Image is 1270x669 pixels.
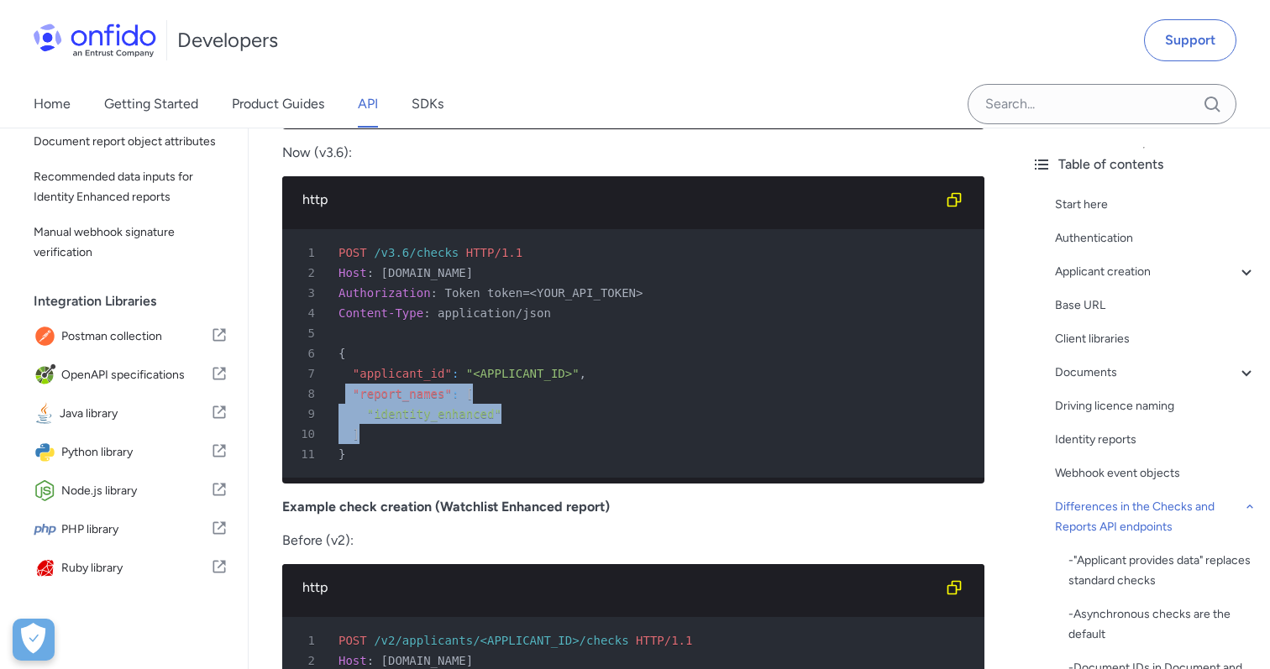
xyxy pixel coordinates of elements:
span: Python library [61,441,211,464]
span: Manual webhook signature verification [34,222,228,263]
a: Getting Started [104,81,198,128]
span: : [452,367,459,380]
a: Base URL [1055,295,1257,316]
a: Webhook event objects [1055,463,1257,483]
span: 10 [289,424,327,444]
img: IconPython library [34,441,61,464]
span: 5 [289,323,327,343]
span: 8 [289,384,327,404]
span: PHP library [61,518,211,541]
div: Differences in the Checks and Reports API endpoints [1055,497,1257,537]
a: IconPython libraryPython library [27,434,234,471]
span: , [580,367,586,380]
span: /v2/applicants/<APPLICANT_ID>/checks [374,634,628,647]
span: : [452,387,459,400]
div: - Asynchronous checks are the default [1068,604,1257,645]
span: Recommended data inputs for Identity Enhanced reports [34,167,228,207]
span: [DOMAIN_NAME] [381,654,474,667]
span: [DOMAIN_NAME] [381,266,474,280]
span: Content-Type [338,306,423,320]
a: Applicant creation [1055,262,1257,282]
a: Driving licence naming [1055,396,1257,416]
a: SDKs [412,81,443,128]
a: IconNode.js libraryNode.js library [27,473,234,510]
span: Token token=<YOUR_API_TOKEN> [444,286,643,300]
span: Node.js library [61,479,211,503]
a: Manual webhook signature verification [27,216,234,269]
span: POST [338,246,367,259]
span: : [431,286,438,300]
span: 3 [289,283,327,303]
span: Document report object attributes [34,132,228,152]
div: http [302,578,937,598]
span: "report_names" [353,387,452,400]
span: } [338,447,345,461]
img: IconJava library [34,402,60,426]
a: Start here [1055,195,1257,215]
span: : [367,654,374,667]
span: Java library [60,402,211,426]
span: 1 [289,243,327,263]
span: /v3.6/checks [374,246,459,259]
div: - "Applicant provides data" replaces standard checks [1068,551,1257,591]
button: Copy code snippet button [937,571,971,604]
span: POST [338,634,367,647]
span: 2 [289,263,327,283]
span: "<APPLICANT_ID>" [466,367,580,380]
span: 11 [289,444,327,464]
a: Document report object attributes [27,125,234,159]
button: Open Preferences [13,619,55,661]
img: IconPHP library [34,518,61,541]
a: Authentication [1055,228,1257,248]
img: IconRuby library [34,557,61,580]
div: Integration Libraries [34,285,241,318]
strong: Example check creation (Watchlist Enhanced report) [282,499,610,515]
span: "identity_enhanced" [367,407,501,421]
div: Table of contents [1031,154,1257,175]
div: Cookie Preferences [13,619,55,661]
a: IconOpenAPI specificationsOpenAPI specifications [27,357,234,394]
span: [ [466,387,473,400]
a: Documents [1055,363,1257,383]
img: Onfido Logo [34,24,156,57]
span: ] [353,427,359,441]
img: IconPostman collection [34,325,61,348]
span: : [367,266,374,280]
h1: Developers [177,27,278,54]
a: Home [34,81,71,128]
a: Support [1144,19,1236,61]
span: 7 [289,363,327,384]
a: Client libraries [1055,329,1257,349]
a: Identity reports [1055,430,1257,450]
a: -"Applicant provides data" replaces standard checks [1068,551,1257,591]
p: Now (v3.6): [282,143,984,163]
span: HTTP/1.1 [466,246,522,259]
input: Onfido search input field [968,84,1236,124]
span: Authorization [338,286,431,300]
img: IconNode.js library [34,479,61,503]
div: http [302,190,937,210]
span: 4 [289,303,327,323]
a: API [358,81,378,128]
a: IconJava libraryJava library [27,395,234,432]
span: OpenAPI specifications [61,363,211,387]
span: "applicant_id" [353,367,452,380]
span: Ruby library [61,557,211,580]
span: 1 [289,630,327,651]
a: IconRuby libraryRuby library [27,550,234,587]
span: 6 [289,343,327,363]
a: Recommended data inputs for Identity Enhanced reports [27,160,234,214]
button: Copy code snippet button [937,183,971,217]
span: Host [338,266,367,280]
a: Product Guides [232,81,324,128]
a: IconPHP libraryPHP library [27,511,234,548]
p: Before (v2): [282,530,984,551]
